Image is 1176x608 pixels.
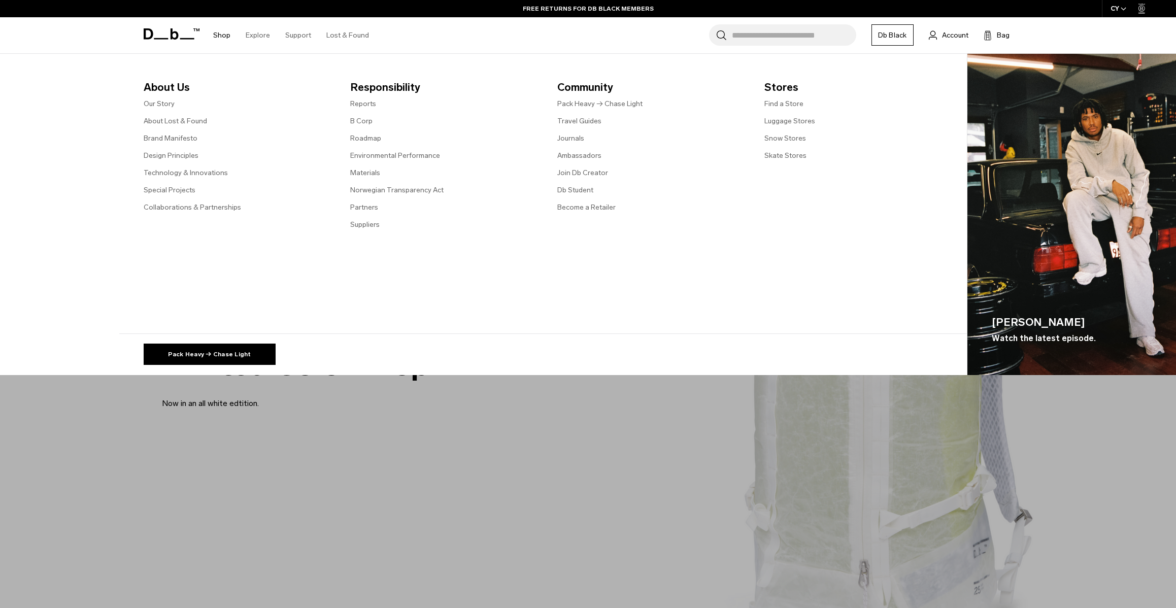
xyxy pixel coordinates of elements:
a: Journals [557,133,584,144]
a: Brand Manifesto [144,133,197,144]
a: Support [285,17,311,53]
span: [PERSON_NAME] [992,314,1096,330]
a: [PERSON_NAME] Watch the latest episode. Db [967,54,1176,376]
a: Reports [350,98,376,109]
a: Luggage Stores [764,116,815,126]
nav: Main Navigation [206,17,377,53]
a: Lost & Found [326,17,369,53]
a: Design Principles [144,150,198,161]
span: Responsibility [350,79,541,95]
a: Pack Heavy → Chase Light [144,344,276,365]
span: About Us [144,79,334,95]
a: Db Student [557,185,593,195]
a: Db Black [871,24,914,46]
a: Roadmap [350,133,381,144]
span: Account [942,30,968,41]
a: About Lost & Found [144,116,207,126]
span: Bag [997,30,1010,41]
span: Community [557,79,748,95]
a: Find a Store [764,98,803,109]
a: Account [929,29,968,41]
span: Stores [764,79,955,95]
a: Partners [350,202,378,213]
a: Skate Stores [764,150,807,161]
a: FREE RETURNS FOR DB BLACK MEMBERS [523,4,654,13]
a: Environmental Performance [350,150,440,161]
a: Suppliers [350,219,380,230]
span: Watch the latest episode. [992,332,1096,345]
img: Db [967,54,1176,376]
a: Norwegian Transparency Act [350,185,444,195]
a: Explore [246,17,270,53]
a: Shop [213,17,230,53]
a: Materials [350,167,380,178]
a: Join Db Creator [557,167,608,178]
a: Snow Stores [764,133,806,144]
a: Ambassadors [557,150,601,161]
a: Our Story [144,98,175,109]
a: Technology & Innovations [144,167,228,178]
button: Bag [984,29,1010,41]
a: Become a Retailer [557,202,616,213]
a: Collaborations & Partnerships [144,202,241,213]
a: B Corp [350,116,373,126]
a: Pack Heavy → Chase Light [557,98,643,109]
a: Special Projects [144,185,195,195]
a: Travel Guides [557,116,601,126]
